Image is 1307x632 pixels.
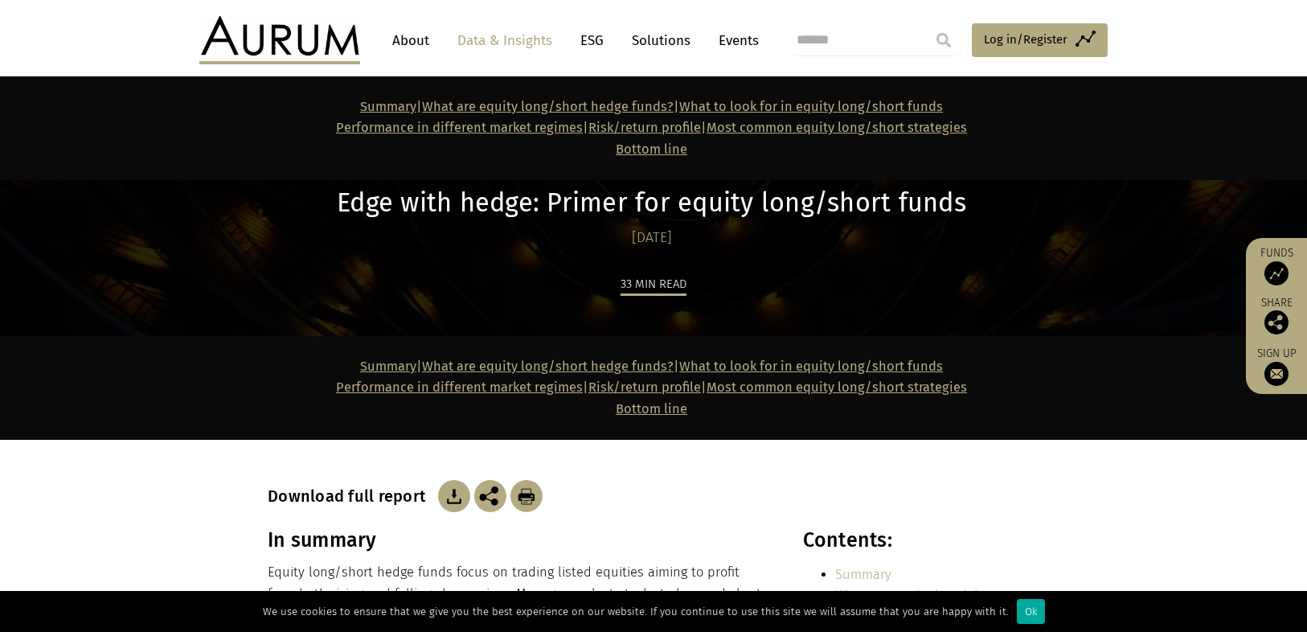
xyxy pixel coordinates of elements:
div: [DATE] [268,227,1035,249]
a: Most common equity long/short strategies [707,380,967,395]
img: Download Article [438,480,470,512]
a: What to look for in equity long/short funds [679,359,943,374]
img: Share this post [1264,310,1289,334]
img: Aurum [199,16,360,64]
div: Share [1254,298,1299,334]
a: What are equity long/short hedge funds? [835,588,999,624]
a: Events [711,26,759,55]
div: 33 min read [621,274,686,296]
a: About [384,26,437,55]
a: Log in/Register [972,23,1108,57]
img: Download Article [510,480,543,512]
h3: In summary [268,528,768,552]
a: Risk/return profile [588,120,701,135]
a: Most common equity long/short strategies [707,120,967,135]
a: Risk/return profile [588,380,701,395]
a: Data & Insights [449,26,560,55]
a: What are equity long/short hedge funds? [422,359,674,374]
a: ESG [572,26,612,55]
a: Funds [1254,246,1299,285]
a: Summary [360,99,416,114]
a: Performance in different market regimes [336,120,583,135]
img: Share this post [474,480,506,512]
a: Bottom line [616,401,687,417]
a: Sign up [1254,347,1299,386]
strong: | | | | [336,99,967,157]
input: Submit [928,24,960,56]
img: Access Funds [1264,261,1289,285]
a: What are equity long/short hedge funds? [422,99,674,114]
a: Bottom line [616,142,687,157]
a: Performance in different market regimes [336,380,583,395]
a: Summary [360,359,416,374]
a: Summary [835,567,891,582]
strong: | | | | [336,359,967,417]
h3: Contents: [803,528,1035,552]
h3: Download full report [268,486,434,506]
img: Sign up to our newsletter [1264,362,1289,386]
a: Solutions [624,26,699,55]
span: Log in/Register [984,30,1067,49]
div: Ok [1017,599,1045,624]
h1: Edge with hedge: Primer for equity long/short funds [268,187,1035,219]
a: What to look for in equity long/short funds [679,99,943,114]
